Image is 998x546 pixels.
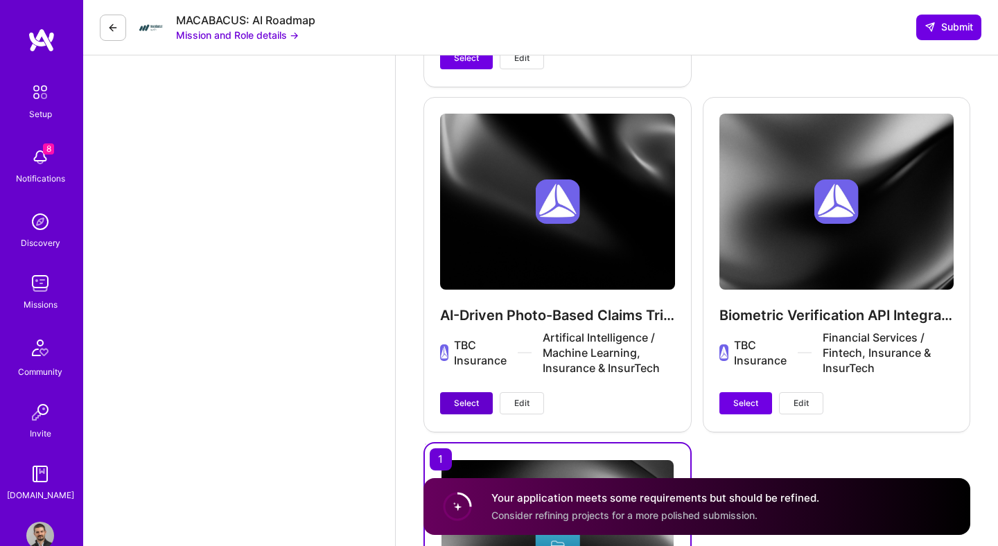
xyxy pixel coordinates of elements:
[779,392,823,414] button: Edit
[21,236,60,250] div: Discovery
[26,460,54,488] img: guide book
[514,52,529,64] span: Edit
[137,14,165,42] img: Company Logo
[24,297,58,312] div: Missions
[26,208,54,236] img: discovery
[18,364,62,379] div: Community
[26,78,55,107] img: setup
[24,331,57,364] img: Community
[500,392,544,414] button: Edit
[491,509,758,521] span: Consider refining projects for a more polished submission.
[491,491,819,505] h4: Your application meets some requirements but should be refined.
[916,15,981,39] button: Submit
[29,107,52,121] div: Setup
[176,13,315,28] div: MACABACUS: AI Roadmap
[26,270,54,297] img: teamwork
[43,143,54,155] span: 8
[176,28,299,42] button: Mission and Role details →
[733,397,758,409] span: Select
[26,143,54,171] img: bell
[16,171,65,186] div: Notifications
[454,397,479,409] span: Select
[925,21,936,33] i: icon SendLight
[26,398,54,426] img: Invite
[440,392,493,414] button: Select
[7,488,74,502] div: [DOMAIN_NAME]
[916,15,981,39] div: null
[454,52,479,64] span: Select
[925,20,973,34] span: Submit
[794,397,809,409] span: Edit
[719,392,772,414] button: Select
[28,28,55,53] img: logo
[514,397,529,409] span: Edit
[500,47,544,69] button: Edit
[107,22,119,33] i: icon LeftArrowDark
[30,426,51,441] div: Invite
[440,47,493,69] button: Select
